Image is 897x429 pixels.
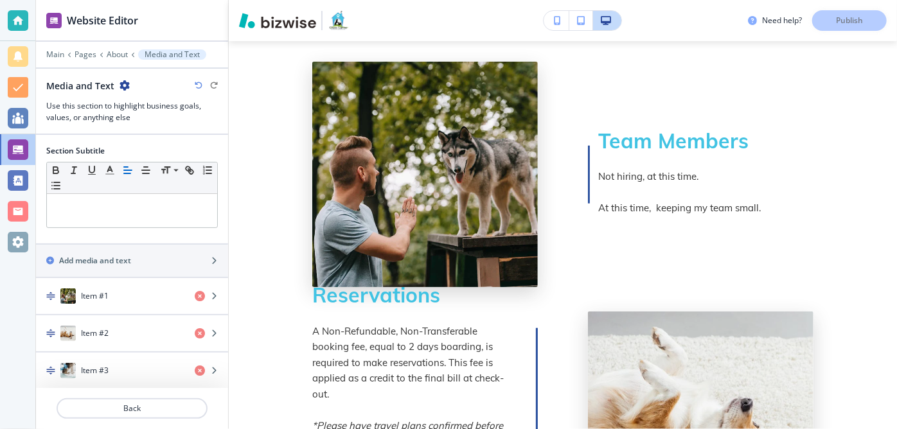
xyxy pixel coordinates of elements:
h3: Use this section to highlight business goals, values, or anything else [46,100,218,123]
button: Back [57,398,208,419]
strong: Reservations [312,282,440,308]
img: Bizwise Logo [239,13,316,28]
button: DragItem #1 [36,278,228,315]
img: Drag [46,329,55,338]
button: About [107,50,128,59]
img: Drag [46,292,55,301]
p: At this time, keeping my team small. [598,200,813,216]
h2: Media and Text [46,79,114,92]
button: Media and Text [138,49,206,60]
h2: Section Subtitle [46,145,105,157]
span: A Non-Refundable, Non-Transferable booking fee, equal to 2 days boarding, is required to make res... [312,325,504,400]
p: Back [58,403,206,414]
button: DragItem #2 [36,315,228,353]
button: DragItem #3 [36,353,228,390]
p: Media and Text [145,50,200,59]
button: Main [46,50,64,59]
button: Pages [75,50,96,59]
h2: Website Editor [67,13,138,28]
img: Drag [46,366,55,375]
img: editor icon [46,13,62,28]
h2: Add media and text [59,255,131,267]
h3: Need help? [762,15,802,26]
p: Not hiring, at this time. [598,169,813,185]
h4: Item #2 [81,328,109,339]
img: Photo [312,62,538,287]
h4: Item #3 [81,365,109,376]
h4: Item #1 [81,290,109,302]
button: Add media and text [36,245,228,277]
img: Your Logo [328,10,350,31]
strong: Team Members [598,128,749,153]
